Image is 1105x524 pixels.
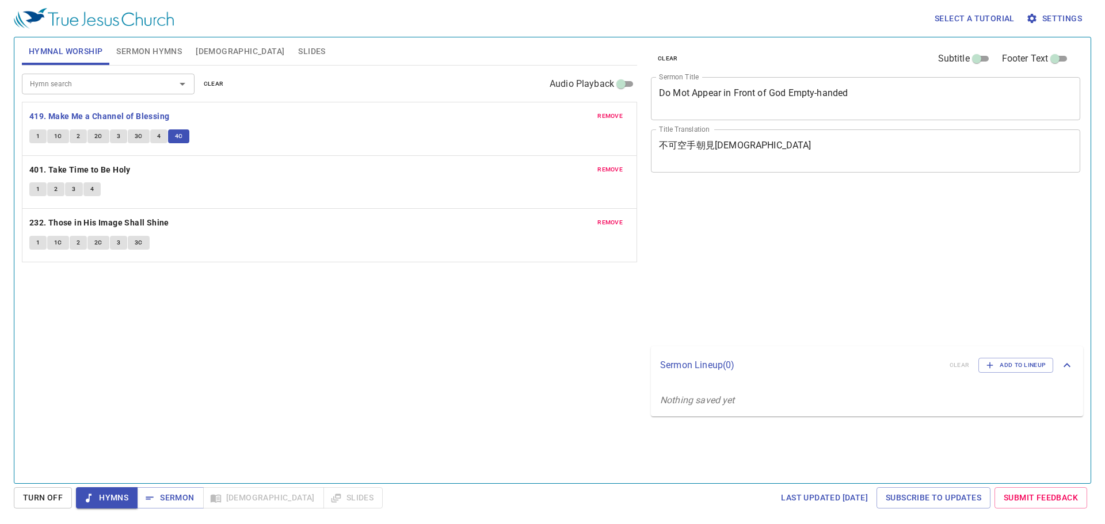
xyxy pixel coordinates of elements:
[76,487,138,508] button: Hymns
[77,238,80,248] span: 2
[83,182,101,196] button: 4
[110,129,127,143] button: 3
[930,8,1019,29] button: Select a tutorial
[36,131,40,141] span: 1
[94,238,102,248] span: 2C
[995,487,1087,508] a: Submit Feedback
[54,238,62,248] span: 1C
[29,109,170,124] b: 419. Make Me a Channel of Blessing
[117,131,120,141] span: 3
[29,236,47,250] button: 1
[72,184,75,194] span: 3
[135,238,143,248] span: 3C
[157,131,161,141] span: 4
[29,109,172,124] button: 419. Make Me a Channel of Blessing
[659,140,1072,162] textarea: 不可空手朝見[DEMOGRAPHIC_DATA]
[29,216,169,230] b: 232. Those in His Image Shall Shine
[659,87,1072,109] textarea: Do Mot Appear in Front of God Empty-handed
[877,487,990,508] a: Subscribe to Updates
[94,131,102,141] span: 2C
[597,111,623,121] span: remove
[29,163,132,177] button: 401. Take Time to Be Holy
[85,491,128,505] span: Hymns
[590,216,630,230] button: remove
[116,44,182,59] span: Sermon Hymns
[128,236,150,250] button: 3C
[14,487,72,508] button: Turn Off
[196,44,284,59] span: [DEMOGRAPHIC_DATA]
[70,129,87,143] button: 2
[54,184,58,194] span: 2
[36,184,40,194] span: 1
[935,12,1015,26] span: Select a tutorial
[978,358,1053,373] button: Add to Lineup
[986,360,1046,370] span: Add to Lineup
[938,52,970,66] span: Subtitle
[47,129,69,143] button: 1C
[137,487,203,508] button: Sermon
[29,216,171,230] button: 232. Those in His Image Shall Shine
[590,163,630,177] button: remove
[646,185,996,342] iframe: from-child
[1024,8,1087,29] button: Settings
[597,165,623,175] span: remove
[77,131,80,141] span: 2
[146,491,194,505] span: Sermon
[597,217,623,228] span: remove
[90,184,94,194] span: 4
[651,346,1083,384] div: Sermon Lineup(0)clearAdd to Lineup
[47,236,69,250] button: 1C
[135,131,143,141] span: 3C
[36,238,40,248] span: 1
[204,79,224,89] span: clear
[110,236,127,250] button: 3
[174,76,190,92] button: Open
[65,182,82,196] button: 3
[117,238,120,248] span: 3
[658,53,678,64] span: clear
[23,491,63,505] span: Turn Off
[29,44,103,59] span: Hymnal Worship
[70,236,87,250] button: 2
[1004,491,1078,505] span: Submit Feedback
[590,109,630,123] button: remove
[651,52,685,66] button: clear
[1028,12,1082,26] span: Settings
[660,358,940,372] p: Sermon Lineup ( 0 )
[87,236,109,250] button: 2C
[128,129,150,143] button: 3C
[886,491,981,505] span: Subscribe to Updates
[47,182,64,196] button: 2
[29,163,131,177] b: 401. Take Time to Be Holy
[29,129,47,143] button: 1
[197,77,231,91] button: clear
[776,487,872,508] a: Last updated [DATE]
[168,129,190,143] button: 4C
[87,129,109,143] button: 2C
[29,182,47,196] button: 1
[781,491,868,505] span: Last updated [DATE]
[14,8,174,29] img: True Jesus Church
[54,131,62,141] span: 1C
[1002,52,1049,66] span: Footer Text
[298,44,325,59] span: Slides
[550,77,614,91] span: Audio Playback
[150,129,167,143] button: 4
[660,395,735,406] i: Nothing saved yet
[175,131,183,141] span: 4C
